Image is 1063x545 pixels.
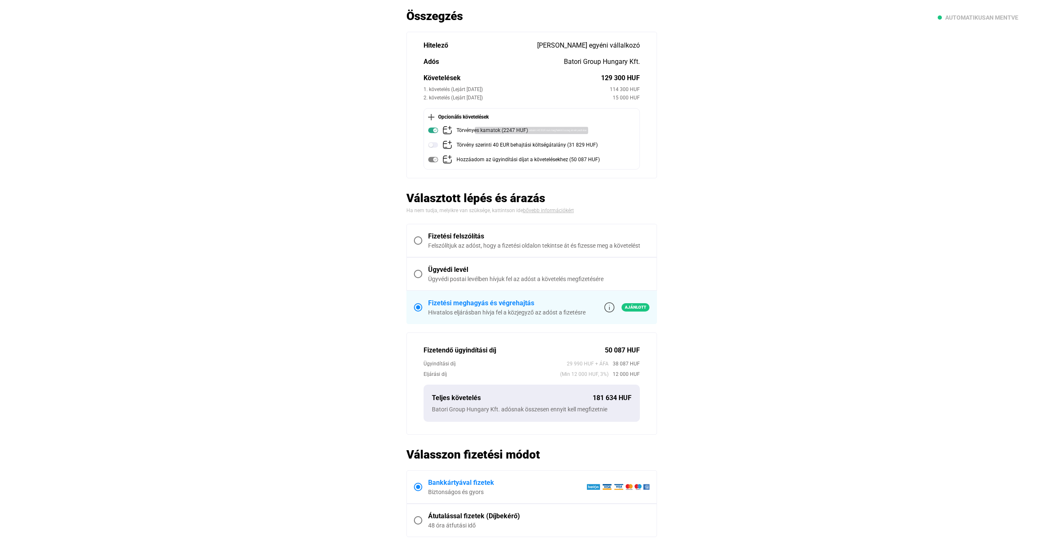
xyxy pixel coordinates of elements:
div: 15 000 HUF [613,94,640,102]
img: info-grey-outline [604,302,614,312]
div: Batori Group Hungary Kft. adósnak összesen ennyit kell megfizetnie [432,405,632,413]
img: toggle-off [428,140,438,150]
div: 129 300 HUF [601,73,640,83]
div: Törvény szerinti 40 EUR behajtási költségátalány (31 829 HUF) [457,140,598,150]
h2: Válasszon fizetési módot [406,447,657,462]
div: Bankkártyával fizetek [428,478,586,488]
div: Biztonságos és gyors [428,488,586,496]
div: Eljárási díj [424,370,560,378]
h2: Összegzés [406,9,657,23]
img: add-claim [442,155,452,165]
span: Ajánlott [622,303,649,312]
div: Adós [424,57,564,67]
div: 1. követelés (Lejárt [DATE]) [424,85,610,94]
h2: Választott lépés és árazás [406,191,657,205]
div: Fizetési felszólítás [428,231,649,241]
div: Felszólítjuk az adóst, hogy a fizetési oldalon tekintse át és fizesse meg a követelést [428,241,649,250]
div: 50 087 HUF [605,345,640,355]
a: bővebb információkért [523,208,574,213]
div: Átutalással fizetek (Díjbekérő) [428,511,649,521]
div: Fizetési meghagyás és végrehajtás [428,298,586,308]
img: barion [586,484,649,490]
span: 29 990 HUF + ÁFA [567,360,609,368]
img: toggle-on-disabled [428,155,438,165]
span: (Min 12 000 HUF, 3%) [560,370,609,378]
div: Követelések [424,73,601,83]
div: Hitelező [424,41,537,51]
div: Ügyvédi postai levélben hívjuk fel az adóst a követelés megfizetésére [428,275,649,283]
div: 2. követelés (Lejárt [DATE]) [424,94,613,102]
div: [PERSON_NAME] egyéni vállalkozó [537,41,640,51]
div: Ügyindítási díj [424,360,567,368]
div: Fizetendő ügyindítási díj [424,345,605,355]
div: 48 óra átfutási idő [428,521,649,530]
span: 12 000 HUF [609,370,640,378]
div: Ügyvédi levél [428,265,649,275]
div: 181 634 HUF [593,393,632,403]
a: info-grey-outlineAjánlott [604,302,649,312]
span: 38 087 HUF [609,360,640,368]
div: Teljes követelés [432,393,593,403]
div: Batori Group Hungary Kft. [564,57,640,67]
div: Hozzáadom az ügyindítási díjat a követelésekhez (50 087 HUF) [457,155,600,165]
div: 114 300 HUF [610,85,640,94]
span: Ha nem tudja, melyikre van szüksége, kattintson ide [406,208,523,213]
div: Az egy éven belül lejárt követelésekre követelésenként 40 EUR-nak megfelelő összeg érvényesítése [402,117,661,134]
div: Hivatalos eljárásban hívja fel a közjegyző az adóst a fizetésre [428,308,586,317]
img: add-claim [442,140,452,150]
